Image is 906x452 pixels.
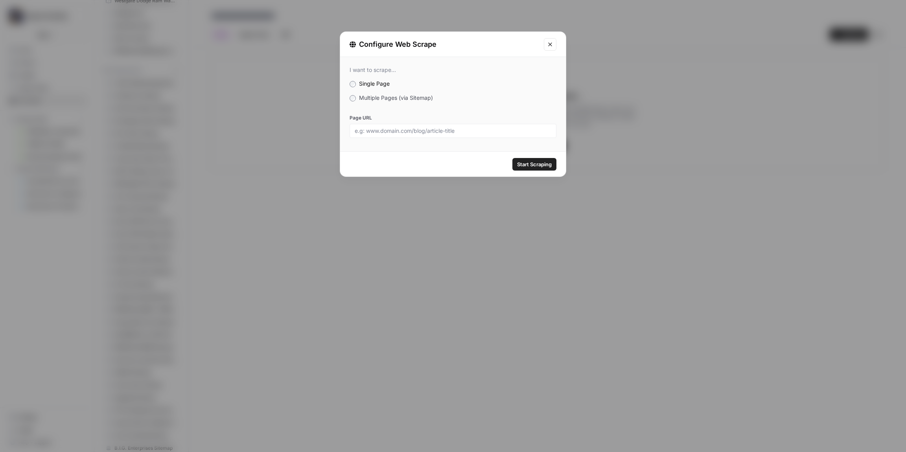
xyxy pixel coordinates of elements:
input: Single Page [350,81,356,87]
div: I want to scrape... [350,66,556,73]
span: Start Scraping [517,160,552,168]
button: Start Scraping [512,158,556,171]
label: Page URL [350,114,556,121]
span: Single Page [359,80,390,87]
input: e.g: www.domain.com/blog/article-title [355,127,551,134]
div: Configure Web Scrape [350,39,539,50]
input: Multiple Pages (via Sitemap) [350,95,356,101]
button: Close modal [544,38,556,51]
span: Multiple Pages (via Sitemap) [359,94,433,101]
